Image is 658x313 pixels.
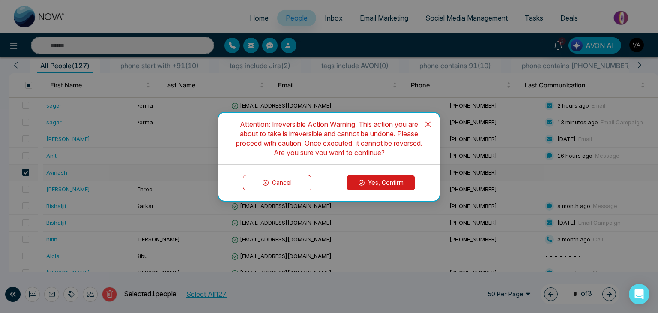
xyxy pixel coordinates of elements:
span: close [425,121,431,128]
div: Open Intercom Messenger [629,284,649,304]
button: Yes, Confirm [347,175,415,190]
button: Close [416,113,440,136]
button: Cancel [243,175,311,190]
div: Attention: Irreversible Action Warning. This action you are about to take is irreversible and can... [229,120,429,157]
